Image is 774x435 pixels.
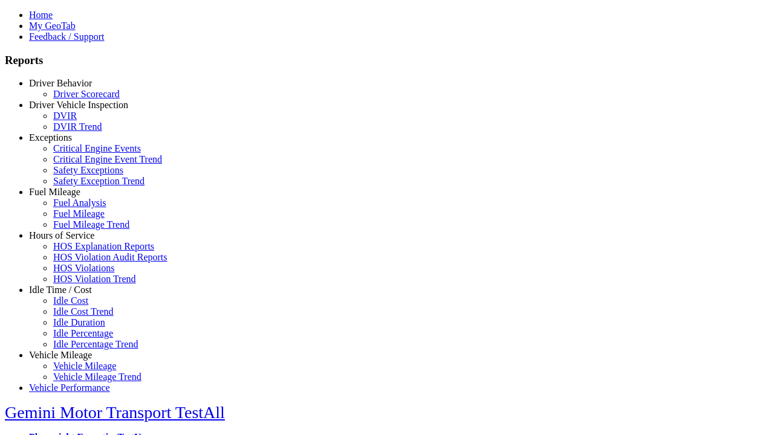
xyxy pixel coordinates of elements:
[29,285,92,295] a: Idle Time / Cost
[53,252,167,262] a: HOS Violation Audit Reports
[53,328,113,338] a: Idle Percentage
[29,350,92,360] a: Vehicle Mileage
[53,241,154,251] a: HOS Explanation Reports
[53,306,114,317] a: Idle Cost Trend
[53,219,129,230] a: Fuel Mileage Trend
[53,263,114,273] a: HOS Violations
[29,21,76,31] a: My GeoTab
[29,187,80,197] a: Fuel Mileage
[5,54,769,67] h3: Reports
[53,361,116,371] a: Vehicle Mileage
[53,274,136,284] a: HOS Violation Trend
[53,111,77,121] a: DVIR
[53,339,138,349] a: Idle Percentage Trend
[53,295,88,306] a: Idle Cost
[29,31,104,42] a: Feedback / Support
[53,176,145,186] a: Safety Exception Trend
[53,317,105,327] a: Idle Duration
[5,403,225,422] a: Gemini Motor Transport TestAll
[53,198,106,208] a: Fuel Analysis
[29,382,110,393] a: Vehicle Performance
[53,372,141,382] a: Vehicle Mileage Trend
[53,154,162,164] a: Critical Engine Event Trend
[29,10,53,20] a: Home
[53,143,141,153] a: Critical Engine Events
[53,89,120,99] a: Driver Scorecard
[29,100,128,110] a: Driver Vehicle Inspection
[29,78,92,88] a: Driver Behavior
[53,208,105,219] a: Fuel Mileage
[53,165,123,175] a: Safety Exceptions
[53,121,102,132] a: DVIR Trend
[29,132,72,143] a: Exceptions
[29,230,94,240] a: Hours of Service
